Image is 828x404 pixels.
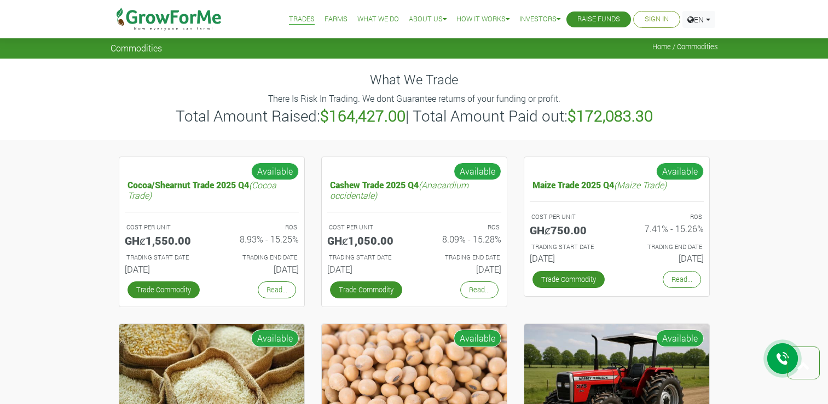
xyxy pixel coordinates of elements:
[222,223,297,232] p: ROS
[530,177,704,193] h5: Maize Trade 2025 Q4
[568,106,653,126] b: $172,083.30
[251,330,299,347] span: Available
[125,264,204,274] h6: [DATE]
[656,163,704,180] span: Available
[289,14,315,25] a: Trades
[327,177,501,203] h5: Cashew Trade 2025 Q4
[330,281,402,298] a: Trade Commodity
[531,243,607,252] p: Estimated Trading Start Date
[614,179,667,191] i: (Maize Trade)
[251,163,299,180] span: Available
[422,264,501,274] h6: [DATE]
[663,271,701,288] a: Read...
[222,253,297,262] p: Estimated Trading End Date
[125,177,299,279] a: Cocoa/Shearnut Trade 2025 Q4(Cocoa Trade) COST PER UNIT GHȼ1,550.00 ROS 8.93% - 15.25% TRADING ST...
[625,223,704,234] h6: 7.41% - 15.26%
[577,14,620,25] a: Raise Funds
[424,223,500,232] p: ROS
[125,234,204,247] h5: GHȼ1,550.00
[220,234,299,244] h6: 8.93% - 15.25%
[652,43,718,51] span: Home / Commodities
[532,271,605,288] a: Trade Commodity
[456,14,509,25] a: How it Works
[325,14,348,25] a: Farms
[656,330,704,347] span: Available
[627,243,702,252] p: Estimated Trading End Date
[519,14,560,25] a: Investors
[327,264,406,274] h6: [DATE]
[530,177,704,268] a: Maize Trade 2025 Q4(Maize Trade) COST PER UNIT GHȼ750.00 ROS 7.41% - 15.26% TRADING START DATE [D...
[258,281,296,298] a: Read...
[125,177,299,203] h5: Cocoa/Shearnut Trade 2025 Q4
[329,223,404,232] p: COST PER UNIT
[645,14,669,25] a: Sign In
[531,212,607,222] p: COST PER UNIT
[111,43,162,53] span: Commodities
[454,163,501,180] span: Available
[126,253,202,262] p: Estimated Trading Start Date
[357,14,399,25] a: What We Do
[530,253,609,263] h6: [DATE]
[126,223,202,232] p: COST PER UNIT
[320,106,406,126] b: $164,427.00
[329,253,404,262] p: Estimated Trading Start Date
[327,234,406,247] h5: GHȼ1,050.00
[424,253,500,262] p: Estimated Trading End Date
[220,264,299,274] h6: [DATE]
[530,223,609,236] h5: GHȼ750.00
[330,179,468,201] i: (Anacardium occidentale)
[327,177,501,279] a: Cashew Trade 2025 Q4(Anacardium occidentale) COST PER UNIT GHȼ1,050.00 ROS 8.09% - 15.28% TRADING...
[682,11,715,28] a: EN
[128,281,200,298] a: Trade Commodity
[625,253,704,263] h6: [DATE]
[454,330,501,347] span: Available
[422,234,501,244] h6: 8.09% - 15.28%
[460,281,499,298] a: Read...
[627,212,702,222] p: ROS
[112,107,716,125] h3: Total Amount Raised: | Total Amount Paid out:
[111,72,718,88] h4: What We Trade
[409,14,447,25] a: About Us
[112,92,716,105] p: There Is Risk In Trading. We dont Guarantee returns of your funding or profit.
[128,179,276,201] i: (Cocoa Trade)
